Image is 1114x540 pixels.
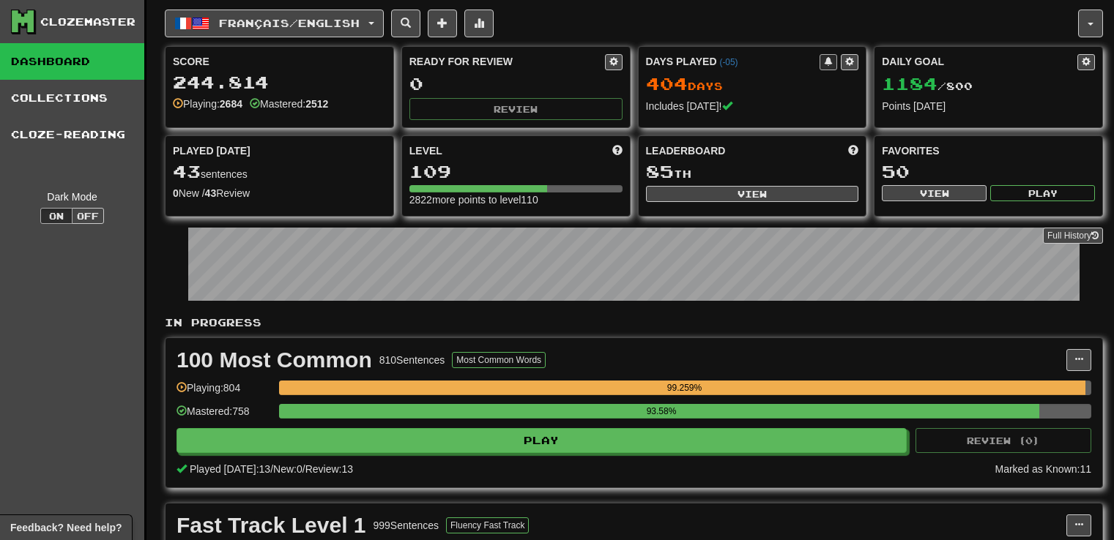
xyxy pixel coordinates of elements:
a: (-05) [719,57,738,67]
a: Full History [1043,228,1103,244]
span: This week in points, UTC [848,143,858,158]
div: Daily Goal [882,54,1077,70]
span: Leaderboard [646,143,726,158]
div: 0 [409,75,623,93]
button: Off [72,208,104,224]
div: Points [DATE] [882,99,1095,113]
span: / [302,463,305,475]
div: Playing: 804 [177,380,272,405]
div: Fast Track Level 1 [177,514,366,536]
div: 93.58% [283,404,1039,419]
div: 2822 more points to level 110 [409,192,623,207]
div: sentences [173,162,386,181]
span: / [270,463,273,475]
button: Add sentence to collection [428,10,457,37]
div: 50 [882,162,1095,181]
span: New: 0 [273,463,302,475]
div: 99.259% [283,380,1085,395]
button: Review [409,98,623,120]
div: Mastered: 758 [177,404,272,428]
span: Played [DATE] [173,143,250,158]
div: Marked as Known: 11 [995,462,1091,476]
div: 109 [409,162,623,181]
button: Most Common Words [452,352,546,368]
button: Fluency Fast Track [446,517,529,533]
strong: 43 [205,187,217,199]
span: Played [DATE]: 13 [190,463,270,475]
span: Score more points to level up [612,143,623,158]
button: Français/English [165,10,384,37]
strong: 0 [173,187,179,199]
div: th [646,162,859,181]
button: Review (0) [916,428,1091,453]
button: More stats [464,10,494,37]
div: Days Played [646,54,820,69]
button: View [882,185,987,201]
div: Mastered: [250,97,328,111]
div: 810 Sentences [379,353,445,367]
button: Play [990,185,1095,201]
div: Score [173,54,386,69]
span: Open feedback widget [10,520,122,535]
span: 1184 [882,73,937,94]
div: Ready for Review [409,54,605,69]
span: 85 [646,161,674,181]
span: Review: 13 [305,463,353,475]
span: / 800 [882,80,973,92]
span: Français / English [219,17,360,29]
div: Includes [DATE]! [646,99,859,113]
button: Search sentences [391,10,420,37]
button: View [646,186,859,202]
div: Day s [646,75,859,94]
button: On [40,208,73,224]
span: 404 [646,73,688,94]
p: In Progress [165,315,1103,330]
div: Clozemaster [40,15,135,29]
div: 999 Sentences [374,518,439,533]
div: 244.814 [173,73,386,91]
div: 100 Most Common [177,349,372,371]
div: Dark Mode [11,190,133,204]
button: Play [177,428,907,453]
strong: 2684 [220,98,242,110]
strong: 2512 [305,98,328,110]
div: Playing: [173,97,242,111]
span: 43 [173,161,201,181]
div: New / Review [173,186,386,200]
span: Level [409,143,442,158]
div: Favorites [882,143,1095,158]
